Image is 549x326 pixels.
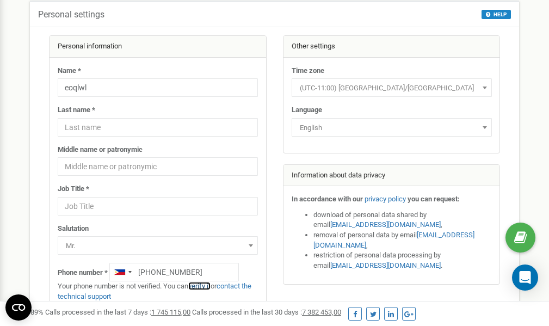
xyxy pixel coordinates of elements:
[482,10,511,19] button: HELP
[283,36,500,58] div: Other settings
[292,66,324,76] label: Time zone
[292,78,492,97] span: (UTC-11:00) Pacific/Midway
[313,250,492,270] li: restriction of personal data processing by email .
[365,195,406,203] a: privacy policy
[408,195,460,203] strong: you can request:
[151,308,190,316] u: 1 745 115,00
[58,105,95,115] label: Last name *
[512,265,538,291] div: Open Intercom Messenger
[313,210,492,230] li: download of personal data shared by email ,
[58,268,108,278] label: Phone number *
[313,230,492,250] li: removal of personal data by email ,
[110,263,135,281] div: Telephone country code
[58,78,258,97] input: Name
[38,10,104,20] h5: Personal settings
[330,220,441,229] a: [EMAIL_ADDRESS][DOMAIN_NAME]
[50,36,266,58] div: Personal information
[58,145,143,155] label: Middle name or patronymic
[58,157,258,176] input: Middle name or patronymic
[58,281,258,302] p: Your phone number is not verified. You can or
[283,165,500,187] div: Information about data privacy
[58,224,89,234] label: Salutation
[295,81,488,96] span: (UTC-11:00) Pacific/Midway
[58,236,258,255] span: Mr.
[302,308,341,316] u: 7 382 453,00
[58,197,258,216] input: Job Title
[61,238,254,254] span: Mr.
[45,308,190,316] span: Calls processed in the last 7 days :
[313,231,474,249] a: [EMAIL_ADDRESS][DOMAIN_NAME]
[192,308,341,316] span: Calls processed in the last 30 days :
[58,282,251,300] a: contact the technical support
[5,294,32,321] button: Open CMP widget
[58,66,81,76] label: Name *
[292,118,492,137] span: English
[188,282,211,290] a: verify it
[295,120,488,136] span: English
[292,105,322,115] label: Language
[109,263,239,281] input: +1-800-555-55-55
[58,184,89,194] label: Job Title *
[330,261,441,269] a: [EMAIL_ADDRESS][DOMAIN_NAME]
[292,195,363,203] strong: In accordance with our
[58,118,258,137] input: Last name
